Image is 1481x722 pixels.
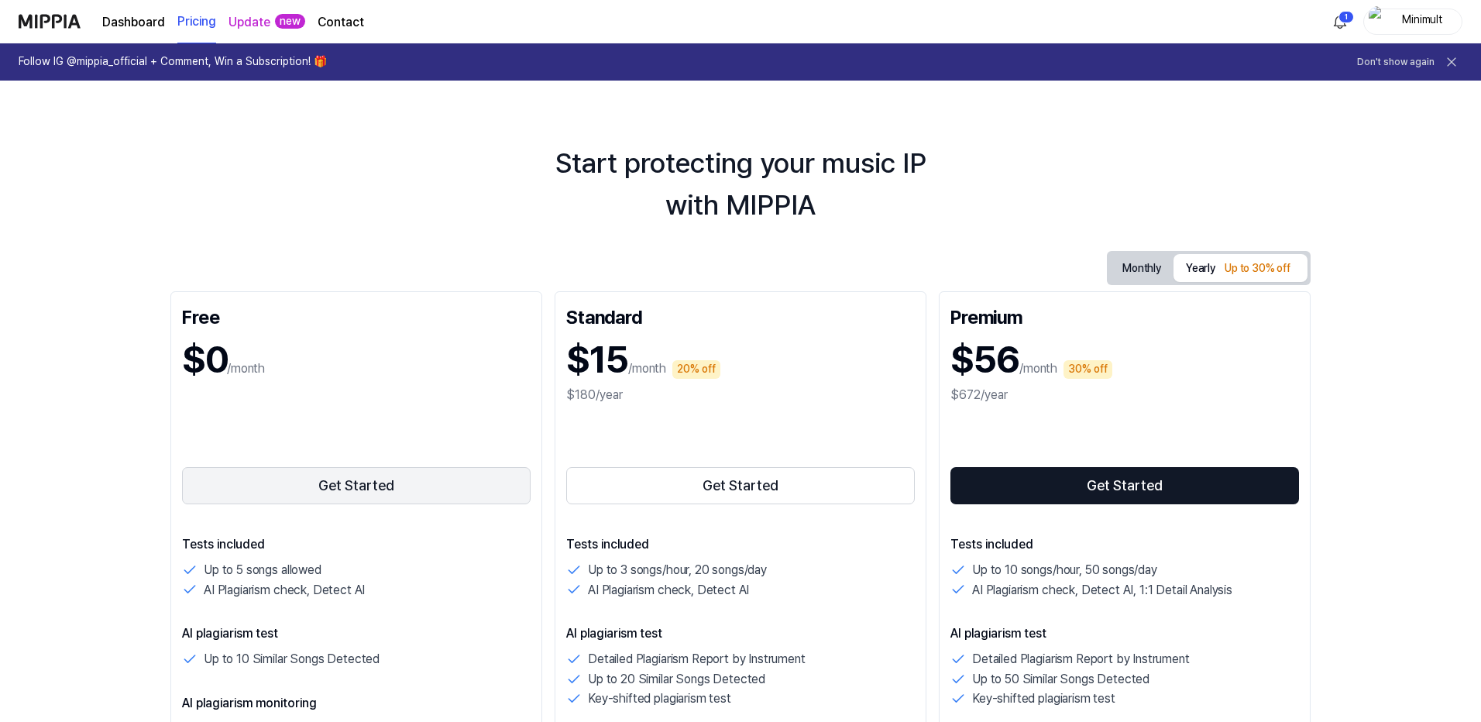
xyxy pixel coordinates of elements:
[566,624,915,643] p: AI plagiarism test
[566,535,915,554] p: Tests included
[566,386,915,404] div: $180/year
[950,334,1019,386] h1: $56
[950,535,1299,554] p: Tests included
[182,464,531,507] a: Get Started
[1392,12,1452,29] div: Minimult
[204,649,380,669] p: Up to 10 Similar Songs Detected
[588,580,749,600] p: AI Plagiarism check, Detect AI
[950,464,1299,507] a: Get Started
[204,580,365,600] p: AI Plagiarism check, Detect AI
[1338,11,1354,23] div: 1
[1357,56,1435,69] button: Don't show again
[566,334,628,386] h1: $15
[1328,9,1352,34] button: 알림1
[227,359,265,378] p: /month
[182,694,531,713] p: AI plagiarism monitoring
[566,467,915,504] button: Get Started
[182,535,531,554] p: Tests included
[566,464,915,507] a: Get Started
[1110,256,1173,280] button: Monthly
[1019,359,1057,378] p: /month
[182,624,531,643] p: AI plagiarism test
[972,560,1157,580] p: Up to 10 songs/hour, 50 songs/day
[204,560,321,580] p: Up to 5 songs allowed
[566,303,915,328] div: Standard
[588,560,767,580] p: Up to 3 songs/hour, 20 songs/day
[588,669,765,689] p: Up to 20 Similar Songs Detected
[972,689,1115,709] p: Key-shifted plagiarism test
[672,360,720,379] div: 20% off
[182,334,227,386] h1: $0
[588,689,731,709] p: Key-shifted plagiarism test
[1220,260,1295,278] div: Up to 30% off
[1363,9,1462,35] button: profileMinimult
[950,624,1299,643] p: AI plagiarism test
[177,1,216,43] a: Pricing
[950,467,1299,504] button: Get Started
[1369,6,1387,37] img: profile
[229,13,270,32] a: Update
[972,649,1190,669] p: Detailed Plagiarism Report by Instrument
[950,303,1299,328] div: Premium
[1173,254,1307,282] button: Yearly
[182,467,531,504] button: Get Started
[19,54,327,70] h1: Follow IG @mippia_official + Comment, Win a Subscription! 🎁
[275,14,305,29] div: new
[182,303,531,328] div: Free
[950,386,1299,404] div: $672/year
[1331,12,1349,31] img: 알림
[102,13,165,32] a: Dashboard
[972,669,1149,689] p: Up to 50 Similar Songs Detected
[628,359,666,378] p: /month
[318,13,364,32] a: Contact
[588,649,806,669] p: Detailed Plagiarism Report by Instrument
[972,580,1232,600] p: AI Plagiarism check, Detect AI, 1:1 Detail Analysis
[1064,360,1112,379] div: 30% off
